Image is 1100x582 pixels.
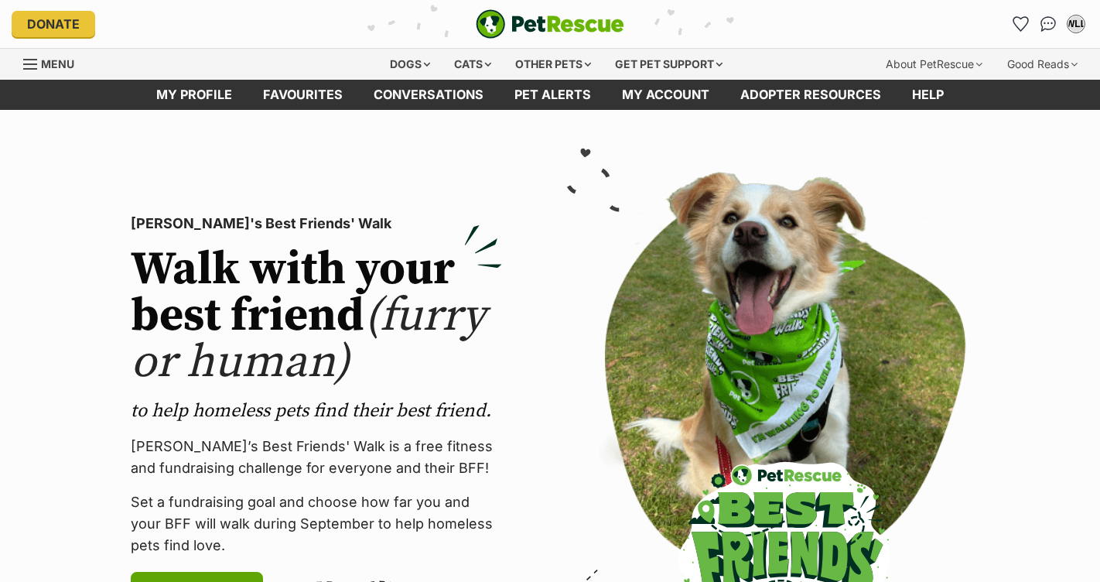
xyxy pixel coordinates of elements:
[23,49,85,77] a: Menu
[131,399,502,423] p: to help homeless pets find their best friend.
[141,80,248,110] a: My profile
[897,80,959,110] a: Help
[996,49,1088,80] div: Good Reads
[499,80,606,110] a: Pet alerts
[379,49,441,80] div: Dogs
[131,213,502,235] p: [PERSON_NAME]'s Best Friends' Walk
[604,49,733,80] div: Get pet support
[725,80,897,110] a: Adopter resources
[1008,12,1033,36] a: Favourites
[1036,12,1061,36] a: Conversations
[248,80,358,110] a: Favourites
[12,11,95,37] a: Donate
[358,80,499,110] a: conversations
[131,491,502,556] p: Set a fundraising goal and choose how far you and your BFF will walk during September to help hom...
[131,436,502,479] p: [PERSON_NAME]’s Best Friends' Walk is a free fitness and fundraising challenge for everyone and t...
[41,57,74,70] span: Menu
[131,287,486,392] span: (furry or human)
[476,9,624,39] img: logo-e224e6f780fb5917bec1dbf3a21bbac754714ae5b6737aabdf751b685950b380.svg
[1064,12,1088,36] button: My account
[476,9,624,39] a: PetRescue
[443,49,502,80] div: Cats
[606,80,725,110] a: My account
[1068,16,1084,32] div: WLL
[1040,16,1057,32] img: chat-41dd97257d64d25036548639549fe6c8038ab92f7586957e7f3b1b290dea8141.svg
[131,247,502,386] h2: Walk with your best friend
[1008,12,1088,36] ul: Account quick links
[875,49,993,80] div: About PetRescue
[504,49,602,80] div: Other pets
